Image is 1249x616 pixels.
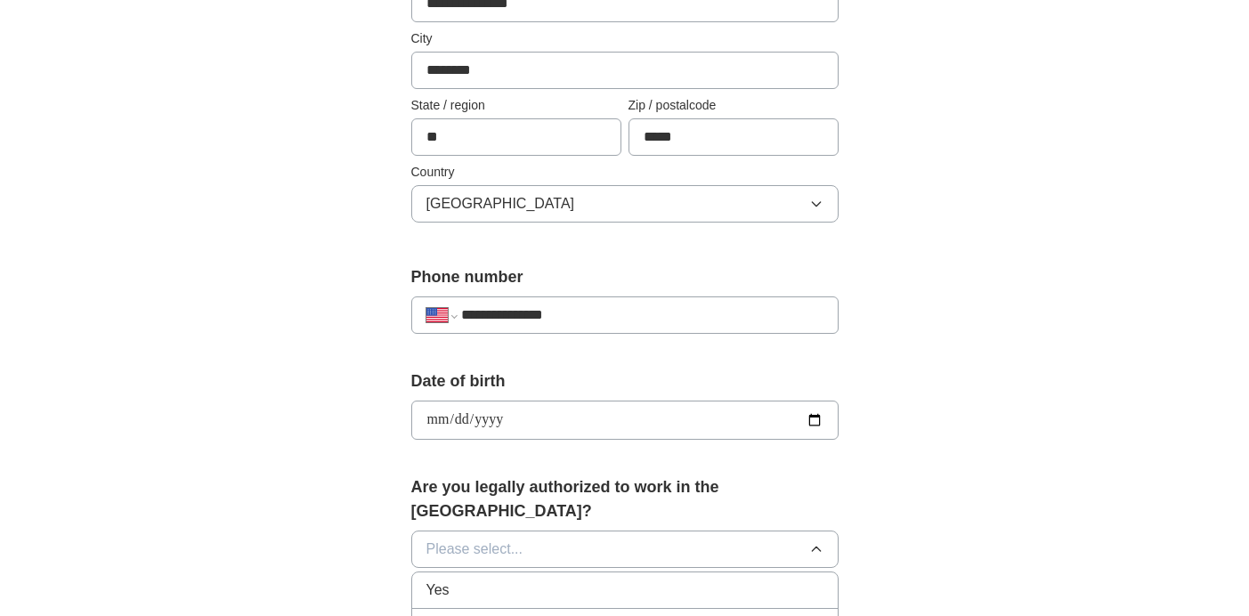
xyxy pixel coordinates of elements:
label: Country [411,163,839,182]
button: Please select... [411,531,839,568]
span: Yes [426,580,450,601]
span: [GEOGRAPHIC_DATA] [426,193,575,215]
label: Phone number [411,265,839,289]
span: Please select... [426,539,523,560]
label: State / region [411,96,621,115]
label: Date of birth [411,369,839,393]
label: City [411,29,839,48]
button: [GEOGRAPHIC_DATA] [411,185,839,223]
label: Zip / postalcode [629,96,839,115]
label: Are you legally authorized to work in the [GEOGRAPHIC_DATA]? [411,475,839,523]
